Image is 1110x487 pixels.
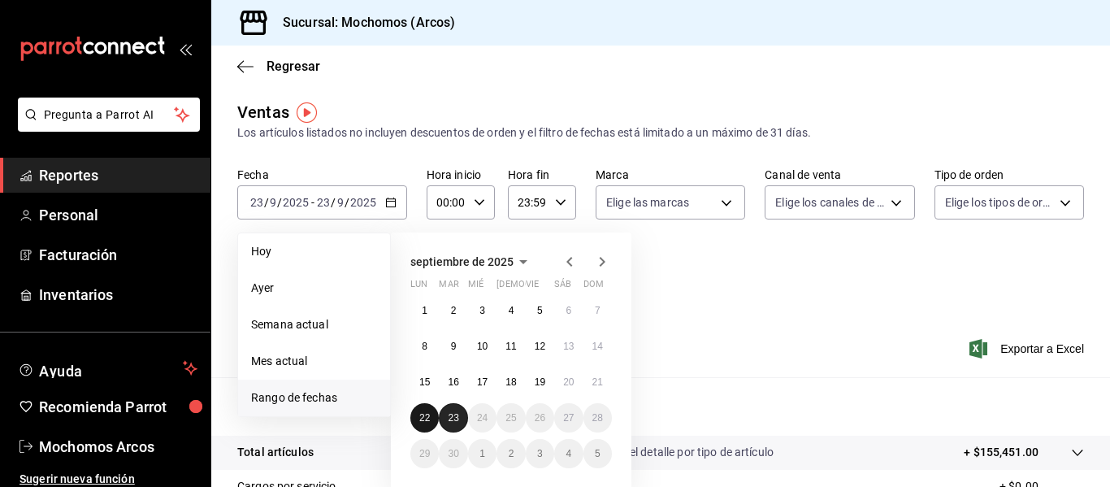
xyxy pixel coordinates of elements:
[554,439,583,468] button: 4 de octubre de 2025
[477,412,488,424] abbr: 24 de septiembre de 2025
[563,412,574,424] abbr: 27 de septiembre de 2025
[595,305,601,316] abbr: 7 de septiembre de 2025
[331,196,336,209] span: /
[563,341,574,352] abbr: 13 de septiembre de 2025
[39,284,197,306] span: Inventarios
[422,305,427,316] abbr: 1 de septiembre de 2025
[775,194,884,211] span: Elige los canales de venta
[973,339,1084,359] button: Exportar a Excel
[554,403,583,433] button: 27 de septiembre de 2025
[39,359,176,378] span: Ayuda
[496,403,525,433] button: 25 de septiembre de 2025
[251,280,377,297] span: Ayer
[39,436,197,458] span: Mochomos Arcos
[237,169,407,180] label: Fecha
[264,196,269,209] span: /
[505,341,516,352] abbr: 11 de septiembre de 2025
[237,124,1084,141] div: Los artículos listados no incluyen descuentos de orden y el filtro de fechas está limitado a un m...
[554,279,571,296] abbr: sábado
[179,42,192,55] button: open_drawer_menu
[251,243,377,260] span: Hoy
[595,448,601,459] abbr: 5 de octubre de 2025
[468,367,496,397] button: 17 de septiembre de 2025
[566,305,571,316] abbr: 6 de septiembre de 2025
[349,196,377,209] input: ----
[537,305,543,316] abbr: 5 de septiembre de 2025
[11,118,200,135] a: Pregunta a Parrot AI
[496,439,525,468] button: 2 de octubre de 2025
[345,196,349,209] span: /
[566,448,571,459] abbr: 4 de octubre de 2025
[237,100,289,124] div: Ventas
[554,296,583,325] button: 6 de septiembre de 2025
[468,439,496,468] button: 1 de octubre de 2025
[451,305,457,316] abbr: 2 de septiembre de 2025
[439,403,467,433] button: 23 de septiembre de 2025
[237,59,320,74] button: Regresar
[509,305,514,316] abbr: 4 de septiembre de 2025
[251,389,377,407] span: Rango de fechas
[251,316,377,333] span: Semana actual
[479,448,485,459] abbr: 1 de octubre de 2025
[505,412,516,424] abbr: 25 de septiembre de 2025
[419,448,430,459] abbr: 29 de septiembre de 2025
[537,448,543,459] abbr: 3 de octubre de 2025
[39,244,197,266] span: Facturación
[419,412,430,424] abbr: 22 de septiembre de 2025
[316,196,331,209] input: --
[945,194,1054,211] span: Elige los tipos de orden
[439,279,458,296] abbr: martes
[468,296,496,325] button: 3 de septiembre de 2025
[477,376,488,388] abbr: 17 de septiembre de 2025
[39,396,197,418] span: Recomienda Parrot
[526,332,554,361] button: 12 de septiembre de 2025
[439,439,467,468] button: 30 de septiembre de 2025
[439,367,467,397] button: 16 de septiembre de 2025
[583,439,612,468] button: 5 de octubre de 2025
[526,403,554,433] button: 26 de septiembre de 2025
[596,169,745,180] label: Marca
[592,376,603,388] abbr: 21 de septiembre de 2025
[496,332,525,361] button: 11 de septiembre de 2025
[468,403,496,433] button: 24 de septiembre de 2025
[249,196,264,209] input: --
[448,376,458,388] abbr: 16 de septiembre de 2025
[554,332,583,361] button: 13 de septiembre de 2025
[269,196,277,209] input: --
[496,296,525,325] button: 4 de septiembre de 2025
[439,332,467,361] button: 9 de septiembre de 2025
[422,341,427,352] abbr: 8 de septiembre de 2025
[583,296,612,325] button: 7 de septiembre de 2025
[282,196,310,209] input: ----
[44,107,175,124] span: Pregunta a Parrot AI
[410,252,533,272] button: septiembre de 2025
[526,279,539,296] abbr: viernes
[410,403,439,433] button: 22 de septiembre de 2025
[468,332,496,361] button: 10 de septiembre de 2025
[451,341,457,352] abbr: 9 de septiembre de 2025
[526,367,554,397] button: 19 de septiembre de 2025
[583,279,604,296] abbr: domingo
[410,279,427,296] abbr: lunes
[535,341,545,352] abbr: 12 de septiembre de 2025
[592,412,603,424] abbr: 28 de septiembre de 2025
[427,169,495,180] label: Hora inicio
[554,367,583,397] button: 20 de septiembre de 2025
[251,353,377,370] span: Mes actual
[277,196,282,209] span: /
[535,412,545,424] abbr: 26 de septiembre de 2025
[526,439,554,468] button: 3 de octubre de 2025
[311,196,314,209] span: -
[535,376,545,388] abbr: 19 de septiembre de 2025
[410,332,439,361] button: 8 de septiembre de 2025
[267,59,320,74] span: Regresar
[297,102,317,123] img: Tooltip marker
[964,444,1038,461] p: + $155,451.00
[410,296,439,325] button: 1 de septiembre de 2025
[18,98,200,132] button: Pregunta a Parrot AI
[410,367,439,397] button: 15 de septiembre de 2025
[583,367,612,397] button: 21 de septiembre de 2025
[583,403,612,433] button: 28 de septiembre de 2025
